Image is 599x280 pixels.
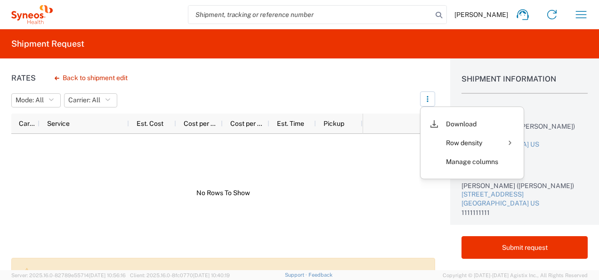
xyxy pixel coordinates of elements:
div: [STREET_ADDRESS] [461,131,588,140]
span: Cost per Mile [230,120,266,127]
span: [DATE] 10:40:19 [193,272,230,278]
h2: Ship to [461,169,588,178]
input: Shipment, tracking or reference number [188,6,432,24]
div: SYNEOS HEALTH ([PERSON_NAME]) [461,122,588,131]
div: Row density [446,133,498,152]
div: Download [446,115,498,133]
a: Feedback [308,272,332,278]
h1: Shipment Information [461,74,588,94]
h2: Ship from [461,110,588,119]
agx-table-column-manager-action: Manage columns [446,152,498,171]
span: [DATE] 10:56:16 [89,272,126,278]
button: Submit request [461,236,588,259]
span: Est. Cost [137,120,163,127]
span: Client: 2025.16.0-8fc0770 [130,272,230,278]
span: Cost per Mile [184,120,219,127]
div: 9739037882 [461,149,588,158]
p: UPS: Error from API: 400 - Bad Request: Invalid Destination. [Error Id : OrSSIQ] [40,269,427,278]
h2: Shipment Request [11,38,84,49]
span: [PERSON_NAME] [454,10,508,19]
span: Service [47,120,70,127]
button: Back to shipment edit [47,70,135,86]
a: [STREET_ADDRESS][GEOGRAPHIC_DATA] US [461,190,588,208]
span: Pickup [324,120,344,127]
h1: Rates [11,74,36,82]
span: Mode: All [16,96,44,105]
a: Support [285,272,308,278]
div: 1111111111 [461,208,588,217]
span: Copyright © [DATE]-[DATE] Agistix Inc., All Rights Reserved [443,271,588,280]
button: Carrier: All [64,93,117,107]
div: [GEOGRAPHIC_DATA] US [461,140,588,149]
span: Carrier: All [68,96,100,105]
div: [STREET_ADDRESS] [461,190,588,199]
button: Mode: All [11,93,61,107]
div: [PERSON_NAME] ([PERSON_NAME]) [461,181,588,190]
span: Carrier [19,120,36,127]
span: Est. Time [277,120,304,127]
a: [STREET_ADDRESS][GEOGRAPHIC_DATA] US [461,131,588,149]
span: Server: 2025.16.0-82789e55714 [11,272,126,278]
div: [GEOGRAPHIC_DATA] US [461,199,588,208]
